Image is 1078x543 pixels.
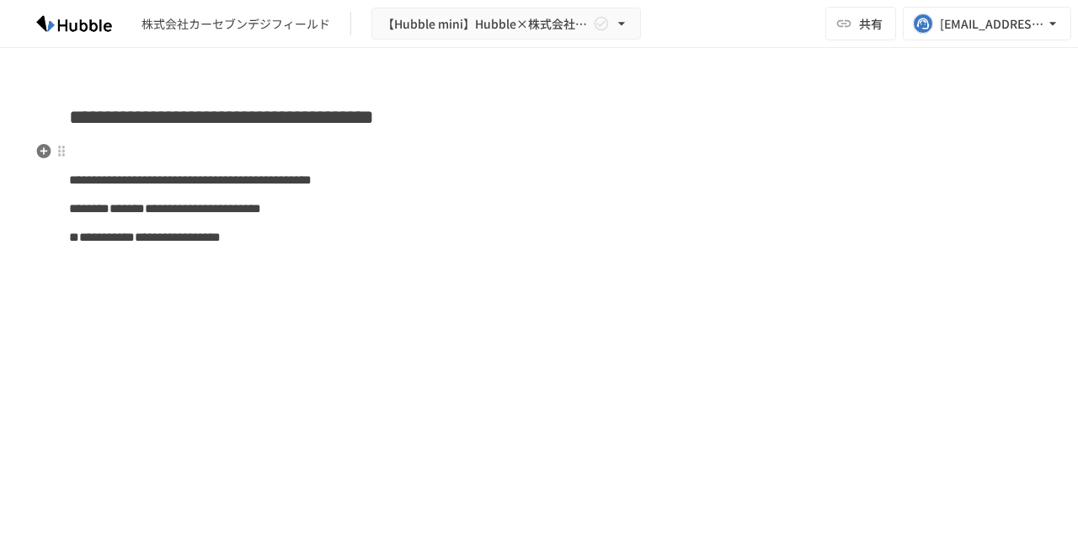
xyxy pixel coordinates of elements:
[903,7,1071,40] button: [EMAIL_ADDRESS][DOMAIN_NAME]
[940,13,1044,35] div: [EMAIL_ADDRESS][DOMAIN_NAME]
[141,15,330,33] div: 株式会社カーセブンデジフィールド
[859,14,883,33] span: 共有
[371,8,641,40] button: 【Hubble mini】Hubble×株式会社カーセブンデジフィールド オンボーディングプロジェクト
[825,7,896,40] button: 共有
[382,13,590,35] span: 【Hubble mini】Hubble×株式会社カーセブンデジフィールド オンボーディングプロジェクト
[20,10,128,37] img: HzDRNkGCf7KYO4GfwKnzITak6oVsp5RHeZBEM1dQFiQ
